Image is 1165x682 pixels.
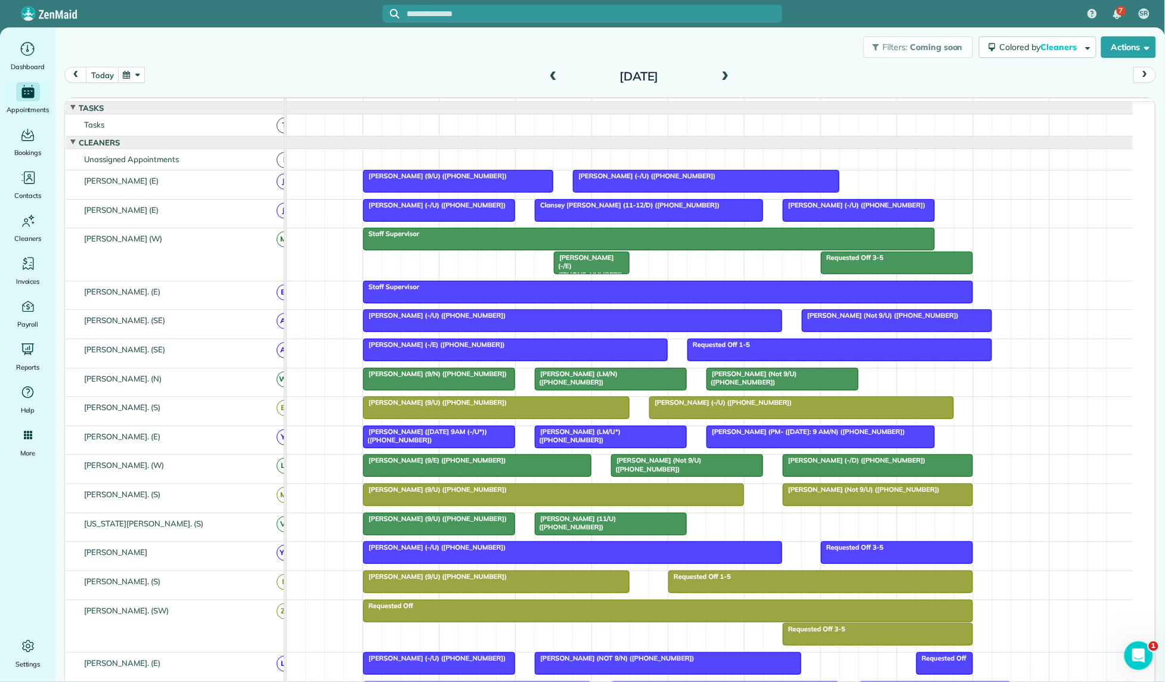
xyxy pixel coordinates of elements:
span: B( [277,284,293,300]
span: [PERSON_NAME]. (W) [82,460,166,470]
span: Settings [16,658,41,670]
span: 3pm [821,101,842,110]
span: [PERSON_NAME] (E) [82,205,161,215]
span: 4pm [897,101,918,110]
a: Contacts [5,168,51,201]
a: Settings [5,637,51,670]
span: SR [1140,9,1148,18]
span: [PERSON_NAME] (Not 9/U) ([PHONE_NUMBER]) [801,311,959,320]
span: [PERSON_NAME] (E) [82,176,161,185]
button: prev [64,67,87,83]
span: V( [277,516,293,532]
span: Bookings [14,147,42,159]
span: 6pm [1050,101,1071,110]
span: [PERSON_NAME]. (SW) [82,606,171,615]
span: L( [277,656,293,672]
span: [US_STATE][PERSON_NAME]. (S) [82,519,206,528]
span: [PERSON_NAME] (-/D) ([PHONE_NUMBER]) [782,456,926,464]
span: W( [277,371,293,387]
span: 1 [1149,641,1158,651]
span: [PERSON_NAME] (LM/N) ([PHONE_NUMBER]) [534,370,618,386]
a: Cleaners [5,211,51,244]
span: [PERSON_NAME] (9/E) ([PHONE_NUMBER]) [362,456,506,464]
span: [PERSON_NAME] (9/U) ([PHONE_NUMBER]) [362,485,507,494]
span: 12pm [592,101,618,110]
span: [PERSON_NAME] (Not 9/U) ([PHONE_NUMBER]) [706,370,797,386]
span: [PERSON_NAME]. (S) [82,402,163,412]
span: Payroll [17,318,39,330]
span: Clansey [PERSON_NAME] (11-12/D) ([PHONE_NUMBER]) [534,201,720,209]
span: [PERSON_NAME] (Not 9/U) ([PHONE_NUMBER]) [782,485,940,494]
span: J( [277,203,293,219]
span: [PERSON_NAME] (9/N) ([PHONE_NUMBER]) [362,370,507,378]
span: Requested Off 1-5 [687,340,751,349]
span: [PERSON_NAME] (PM- ([DATE]: 9 AM/N) ([PHONE_NUMBER]) [706,427,906,436]
span: 10am [439,101,466,110]
span: Dashboard [11,61,45,73]
span: [PERSON_NAME] (-/U) ([PHONE_NUMBER]) [572,172,716,180]
span: A( [277,313,293,329]
span: [PERSON_NAME] (11/U) ([PHONE_NUMBER]) [534,514,616,531]
span: Requested Off [916,654,967,662]
span: Help [21,404,35,416]
a: Dashboard [5,39,51,73]
span: Invoices [16,275,40,287]
span: [PERSON_NAME] (-/U) ([PHONE_NUMBER]) [362,201,506,209]
span: [PERSON_NAME] (LM/U*) ([PHONE_NUMBER]) [534,427,621,444]
span: J( [277,173,293,190]
span: [PERSON_NAME]. (E) [82,658,163,668]
span: YC [277,545,293,561]
span: [PERSON_NAME] (-/U) ([PHONE_NUMBER]) [362,311,506,320]
a: Reports [5,340,51,373]
span: Filters: [883,42,908,52]
span: T [277,117,293,134]
button: Colored byCleaners [979,36,1096,58]
span: [PERSON_NAME] (NOT 9/N) ([PHONE_NUMBER]) [534,654,695,662]
button: next [1133,67,1156,83]
span: Requested Off 3-5 [820,543,884,551]
a: Help [5,383,51,416]
span: Cleaners [14,232,41,244]
span: Requested Off [362,602,414,610]
span: Staff Supervisor [362,230,420,238]
span: [PERSON_NAME]. (E) [82,432,163,441]
span: Z( [277,603,293,619]
span: [PERSON_NAME] (-/U) ([PHONE_NUMBER]) [362,654,506,662]
span: Tasks [82,120,107,129]
span: [PERSON_NAME] (-/E) ([PHONE_NUMBER]) [553,253,623,279]
span: B( [277,400,293,416]
span: [PERSON_NAME]. (S) [82,576,163,586]
button: Focus search [383,9,399,18]
span: I( [277,574,293,590]
div: 7 unread notifications [1105,1,1130,27]
button: today [86,67,119,83]
span: [PERSON_NAME]. (SE) [82,315,168,325]
span: 1pm [668,101,689,110]
span: [PERSON_NAME] ([DATE] 9AM (-/U*)) ([PHONE_NUMBER]) [362,427,487,444]
a: Payroll [5,297,51,330]
span: 8am [287,101,309,110]
span: Reports [16,361,40,373]
span: Cleaners [76,138,122,147]
a: Invoices [5,254,51,287]
span: [PERSON_NAME] (9/U) ([PHONE_NUMBER]) [362,172,507,180]
span: Contacts [14,190,41,201]
span: [PERSON_NAME] (-/U) ([PHONE_NUMBER]) [362,543,506,551]
span: [PERSON_NAME] (Not 9/U) ([PHONE_NUMBER]) [611,456,701,473]
span: 5pm [974,101,994,110]
span: [PERSON_NAME] [82,547,150,557]
span: [PERSON_NAME] (-/U) ([PHONE_NUMBER]) [782,201,926,209]
a: Bookings [5,125,51,159]
span: Cleaners [1041,42,1079,52]
button: Actions [1101,36,1156,58]
span: Requested Off 3-5 [782,625,846,633]
span: [PERSON_NAME]. (SE) [82,345,168,354]
span: [PERSON_NAME] (-/U) ([PHONE_NUMBER]) [649,398,792,407]
span: 2pm [745,101,766,110]
span: 7 [1119,6,1123,15]
span: [PERSON_NAME]. (S) [82,489,163,499]
span: Requested Off 3-5 [820,253,884,262]
span: 11am [516,101,543,110]
h2: [DATE] [565,70,714,83]
span: L( [277,458,293,474]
